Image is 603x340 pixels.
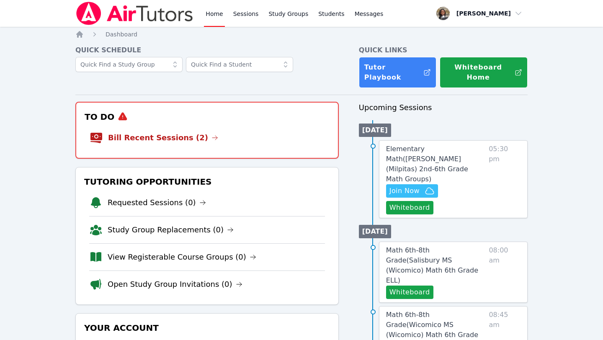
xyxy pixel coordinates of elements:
a: Requested Sessions (0) [108,197,206,209]
input: Quick Find a Study Group [75,57,183,72]
li: [DATE] [359,225,391,238]
img: Air Tutors [75,2,194,25]
span: 05:30 pm [489,144,521,214]
h4: Quick Schedule [75,45,339,55]
a: Elementary Math([PERSON_NAME] (Milpitas) 2nd-6th Grade Math Groups) [386,144,485,184]
a: Dashboard [106,30,137,39]
span: Math 6th-8th Grade ( Salisbury MS (Wicomico) Math 6th Grade ELL ) [386,246,478,284]
nav: Breadcrumb [75,30,528,39]
span: Elementary Math ( [PERSON_NAME] (Milpitas) 2nd-6th Grade Math Groups ) [386,145,468,183]
a: Tutor Playbook [359,57,436,88]
a: Bill Recent Sessions (2) [108,132,218,144]
h3: Tutoring Opportunities [82,174,332,189]
h3: Your Account [82,320,332,335]
h3: To Do [83,109,331,124]
span: Join Now [389,186,420,196]
a: View Registerable Course Groups (0) [108,251,256,263]
span: Messages [355,10,384,18]
button: Whiteboard Home [440,57,528,88]
input: Quick Find a Student [186,57,293,72]
li: [DATE] [359,124,391,137]
span: 08:00 am [489,245,521,299]
h3: Upcoming Sessions [359,102,528,113]
a: Study Group Replacements (0) [108,224,234,236]
button: Join Now [386,184,438,198]
h4: Quick Links [359,45,528,55]
a: Open Study Group Invitations (0) [108,278,242,290]
a: Math 6th-8th Grade(Salisbury MS (Wicomico) Math 6th Grade ELL) [386,245,486,286]
span: Dashboard [106,31,137,38]
button: Whiteboard [386,201,433,214]
button: Whiteboard [386,286,433,299]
